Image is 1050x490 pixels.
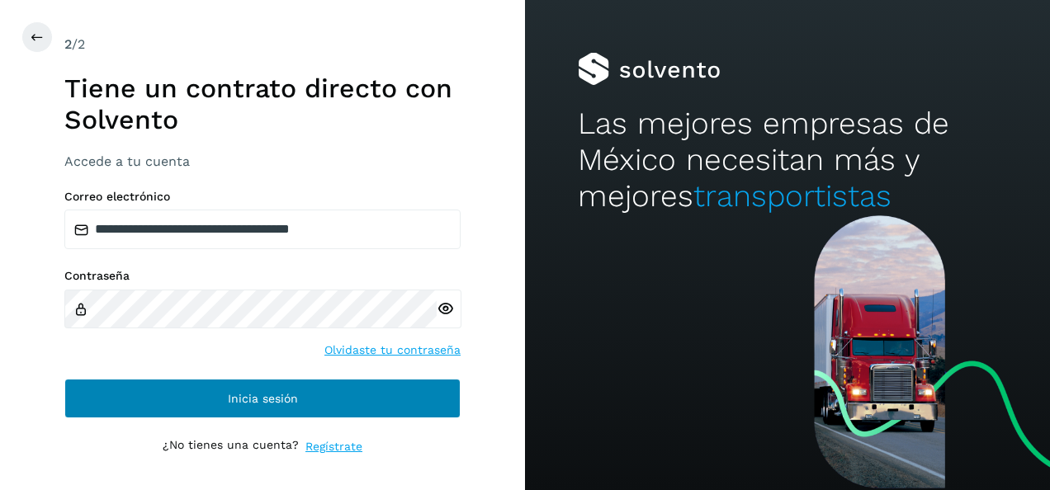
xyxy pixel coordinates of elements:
h3: Accede a tu cuenta [64,153,461,169]
h1: Tiene un contrato directo con Solvento [64,73,461,136]
p: ¿No tienes una cuenta? [163,438,299,455]
a: Olvidaste tu contraseña [324,342,461,359]
label: Contraseña [64,269,461,283]
a: Regístrate [305,438,362,455]
button: Inicia sesión [64,379,461,418]
span: Inicia sesión [228,393,298,404]
span: transportistas [693,178,892,214]
label: Correo electrónico [64,190,461,204]
h2: Las mejores empresas de México necesitan más y mejores [578,106,998,215]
